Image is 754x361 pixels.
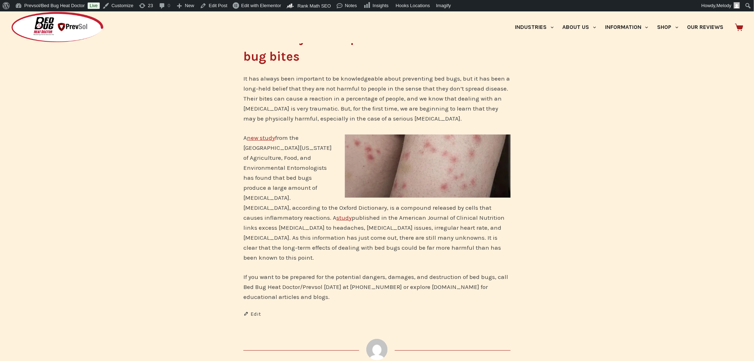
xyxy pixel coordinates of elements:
[243,310,511,319] a: Edit
[241,3,281,8] span: Edit with Elementor
[247,134,275,141] a: new study
[243,73,511,123] p: It has always been important to be knowledgeable about preventing bed bugs, but it has been a lon...
[336,214,352,221] a: study
[6,3,27,24] button: Open LiveChat chat widget
[653,11,683,43] a: Shop
[11,11,104,43] img: Prevsol/Bed Bug Heat Doctor
[558,11,600,43] a: About Us
[511,11,558,43] a: Industries
[373,3,389,8] span: Insights
[511,11,728,43] nav: Primary
[243,272,511,302] p: If you want to be prepared for the potential dangers, damages, and destruction of bed bugs, call ...
[683,11,728,43] a: Our Reviews
[601,11,653,43] a: Information
[243,30,490,64] strong: New study shows possible risks from bed bug bites
[717,3,732,8] span: Melody
[298,3,331,9] span: Rank Math SEO
[88,2,100,9] a: Live
[243,133,511,263] p: A from the [GEOGRAPHIC_DATA][US_STATE] of Agriculture, Food, and Environmental Entomologists has ...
